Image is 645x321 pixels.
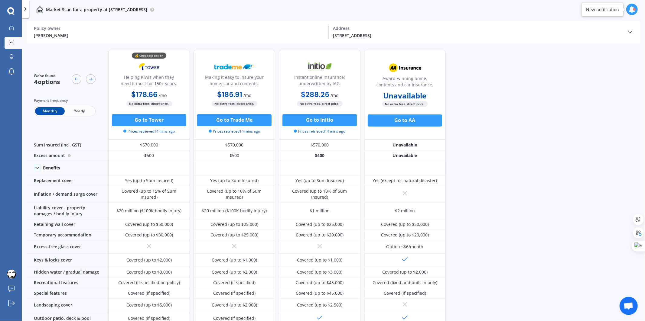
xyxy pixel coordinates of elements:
div: Hidden water / gradual damage [27,267,108,278]
div: Unavailable [364,140,446,150]
div: $570,000 [194,140,275,150]
span: Prices retrieved 14 mins ago [209,129,260,134]
span: Monthly [35,107,65,115]
div: Recreational features [27,278,108,288]
div: $500 [194,150,275,161]
div: Temporary accommodation [27,230,108,240]
div: Covered (up to $2,000) [212,302,257,308]
div: Yes (except for natural disaster) [373,178,437,184]
div: Covered (if specified) [213,280,256,286]
div: Address [333,26,623,31]
div: Covered (up to $50,000) [381,221,429,227]
span: Yearly [65,107,94,115]
div: Covered (if specified) [384,290,426,296]
span: We've found [34,73,60,79]
div: Covered (up to $3,000) [297,269,342,275]
div: Covered (up to 15% of Sum Insured) [113,188,185,200]
b: $178.66 [132,90,158,99]
div: Excess-free glass cover [27,240,108,254]
div: Covered (up to $2,000) [126,257,172,263]
div: Covered (up to 10% of Sum Insured) [198,188,271,200]
img: ACg8ocKo-S8nkMco87Crf-9Z2OhQ3tDL4Gg7kvc1bAF-1nb-XcasL7M=s96-c [7,270,16,279]
div: Unavailable [364,150,446,161]
div: Covered (up to $30,000) [125,232,173,238]
span: No extra fees, direct price. [297,101,343,107]
span: / mo [244,92,252,98]
div: Covered (up to $5,000) [126,302,172,308]
div: Yes (up to Sum Insured) [125,178,173,184]
div: Landscaping cover [27,299,108,312]
b: $288.25 [301,90,329,99]
div: Making it easy to insure your home, car and contents. [199,74,270,89]
div: $570,000 [279,140,360,150]
div: New notification [586,7,619,13]
button: Go to Tower [112,114,186,126]
div: Covered (if specified) [128,290,170,296]
span: / mo [159,92,167,98]
div: Covered (up to $20,000) [296,232,344,238]
div: Covered (up to 10% of Sum Insured) [283,188,356,200]
a: Open chat [620,297,638,315]
div: Covered (up to $2,000) [382,269,428,275]
div: Covered (if specified) [213,290,256,296]
div: $20 million ($100K bodily injury) [117,208,182,214]
div: Award-winning home, contents and car insurance. [369,75,441,90]
img: home-and-contents.b802091223b8502ef2dd.svg [36,6,44,13]
button: Go to AA [368,114,442,127]
b: Unavailable [383,93,427,99]
div: Benefits [43,165,60,171]
div: Special features [27,288,108,299]
div: Replacement cover [27,175,108,186]
div: Covered (up to $25,000) [210,232,258,238]
div: Covered (up to $3,000) [126,269,172,275]
div: Covered (up to $50,000) [125,221,173,227]
div: Liability cover - property damages / bodily injury [27,203,108,219]
button: Go to Initio [282,114,357,126]
span: 4 options [34,78,60,86]
div: $570,000 [108,140,190,150]
img: AA.webp [385,60,425,75]
div: $400 [279,150,360,161]
div: $2 million [395,208,415,214]
div: Helping Kiwis when they need it most for 150+ years. [113,74,185,89]
div: Covered (up to $1,000) [297,257,342,263]
div: Option <$6/month [386,244,424,250]
div: Excess amount [27,150,108,161]
div: Covered (up to $20,000) [381,232,429,238]
div: Covered (up to $25,000) [296,221,344,227]
div: Yes (up to Sum Insured) [295,178,344,184]
span: / mo [331,92,338,98]
div: Covered (up to $2,000) [212,269,257,275]
div: [STREET_ADDRESS] [333,32,623,39]
div: Covered (fixed and built-in only) [373,280,437,286]
b: $185.91 [217,90,243,99]
div: Payment frequency [34,98,96,104]
div: Covered (up to $2,500) [297,302,342,308]
span: No extra fees, direct price. [126,101,172,107]
div: $500 [108,150,190,161]
div: Covered (up to $45,000) [296,290,344,296]
div: Covered (up to $25,000) [210,221,258,227]
span: No extra fees, direct price. [382,101,428,107]
span: Prices retrieved 14 mins ago [123,129,175,134]
div: 💰 Cheapest option [132,53,166,59]
div: [PERSON_NAME] [34,32,323,39]
div: Instant online insurance; underwritten by IAG. [284,74,355,89]
div: Covered (if specified on policy) [118,280,180,286]
img: Trademe.webp [214,59,254,74]
img: Initio.webp [300,59,340,74]
span: No extra fees, direct price. [212,101,257,107]
div: Covered (up to $1,000) [212,257,257,263]
div: $1 million [310,208,330,214]
img: Tower.webp [129,59,169,74]
span: Prices retrieved 14 mins ago [294,129,345,134]
div: Covered (up to $45,000) [296,280,344,286]
div: Policy owner [34,26,323,31]
div: Inflation / demand surge cover [27,186,108,203]
div: Yes (up to Sum Insured) [210,178,259,184]
p: Market Scan for a property at [STREET_ADDRESS] [46,7,147,13]
div: $20 million ($100K bodily injury) [202,208,267,214]
button: Go to Trade Me [197,114,272,126]
div: Sum insured (incl. GST) [27,140,108,150]
div: Retaining wall cover [27,219,108,230]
